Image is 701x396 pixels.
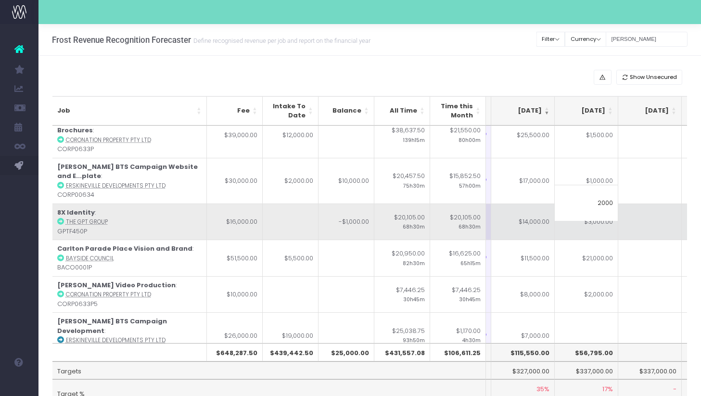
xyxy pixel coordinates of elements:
[374,343,430,361] th: $431,557.08
[555,276,618,313] td: $2,000.00
[207,158,263,204] td: $30,000.00
[207,276,263,313] td: $10,000.00
[491,361,555,380] td: $327,000.00
[66,291,151,298] abbr: Coronation Property Pty Ltd
[430,312,486,358] td: $1,170.00
[57,162,198,181] strong: [PERSON_NAME] BTS Campaign Website and E...plate
[52,276,207,313] td: : CORP0633P5
[403,335,425,344] small: 93h50m
[207,343,263,361] th: $648,287.50
[319,96,374,126] th: Balance: activate to sort column ascending
[374,204,430,240] td: $20,105.00
[459,135,481,144] small: 80h00m
[536,384,549,394] span: 35%
[618,96,682,126] th: Nov 25: activate to sort column ascending
[403,294,425,303] small: 30h45m
[374,113,430,158] td: $38,637.50
[460,258,481,267] small: 65h15m
[374,240,430,276] td: $20,950.00
[66,136,151,144] abbr: Coronation Property Pty Ltd
[491,240,555,276] td: $11,500.00
[374,96,430,126] th: All Time: activate to sort column ascending
[430,158,486,204] td: $15,852.50
[403,135,425,144] small: 139h15m
[459,222,481,230] small: 68h30m
[430,113,486,158] td: $21,550.00
[374,276,430,313] td: $7,446.25
[66,336,166,344] abbr: Erskineville Developments Pty Ltd
[263,240,319,276] td: $5,500.00
[319,343,374,361] th: $25,000.00
[263,113,319,158] td: $12,000.00
[462,335,481,344] small: 4h30m
[555,158,618,204] td: $1,000.00
[191,35,370,45] small: Define recognised revenue per job and report on the financial year
[491,158,555,204] td: $17,000.00
[263,312,319,358] td: $19,000.00
[491,96,555,126] th: Sep 25: activate to sort column ascending
[403,222,425,230] small: 68h30m
[630,73,677,81] span: Show Unsecured
[66,255,114,262] abbr: Bayside Council
[263,158,319,204] td: $2,000.00
[491,312,555,358] td: $7,000.00
[403,181,425,190] small: 75h30m
[263,343,319,361] th: $439,442.50
[430,276,486,313] td: $7,446.25
[207,240,263,276] td: $51,500.00
[616,70,683,85] button: Show Unsecured
[618,361,682,380] td: $337,000.00
[602,384,613,394] span: 17%
[12,377,26,391] img: images/default_profile_image.png
[57,116,167,135] strong: [PERSON_NAME] BTS Campaign Brochures
[52,113,207,158] td: : CORP0633P
[57,317,167,335] strong: [PERSON_NAME] BTS Campaign Development
[52,240,207,276] td: : BACO0001P
[491,276,555,313] td: $8,000.00
[207,312,263,358] td: $26,000.00
[430,96,486,126] th: Time this Month: activate to sort column ascending
[555,96,618,126] th: Oct 25: activate to sort column ascending
[430,343,486,361] th: $106,611.25
[207,96,263,126] th: Fee: activate to sort column ascending
[263,96,319,126] th: Intake To Date: activate to sort column ascending
[57,281,176,290] strong: [PERSON_NAME] Video Production
[52,361,486,380] td: Targets
[403,258,425,267] small: 82h30m
[319,204,374,240] td: -$1,000.00
[430,240,486,276] td: $16,625.00
[319,158,374,204] td: $10,000.00
[555,113,618,158] td: $1,500.00
[555,361,618,380] td: $337,000.00
[555,204,618,240] td: $3,000.00
[207,113,263,158] td: $39,000.00
[66,182,166,190] abbr: Erskineville Developments Pty Ltd
[374,312,430,358] td: $25,038.75
[430,204,486,240] td: $20,105.00
[52,312,207,358] td: : CORP00632
[52,158,207,204] td: : CORP00634
[555,240,618,276] td: $21,000.00
[459,181,481,190] small: 57h00m
[57,244,192,253] strong: Carlton Parade Place Vision and Brand
[374,158,430,204] td: $20,457.50
[52,96,207,126] th: Job: activate to sort column ascending
[52,35,370,45] h3: Frost Revenue Recognition Forecaster
[57,208,95,217] strong: 8X Identity
[606,32,688,47] input: Search...
[491,113,555,158] td: $25,500.00
[673,384,676,394] span: -
[491,204,555,240] td: $14,000.00
[555,343,618,361] th: $56,795.00
[565,32,606,47] button: Currency
[491,343,555,361] th: $115,550.00
[66,218,108,226] abbr: The GPT Group
[536,32,565,47] button: Filter
[52,204,207,240] td: : GPTF450P
[459,294,481,303] small: 30h45m
[207,204,263,240] td: $16,000.00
